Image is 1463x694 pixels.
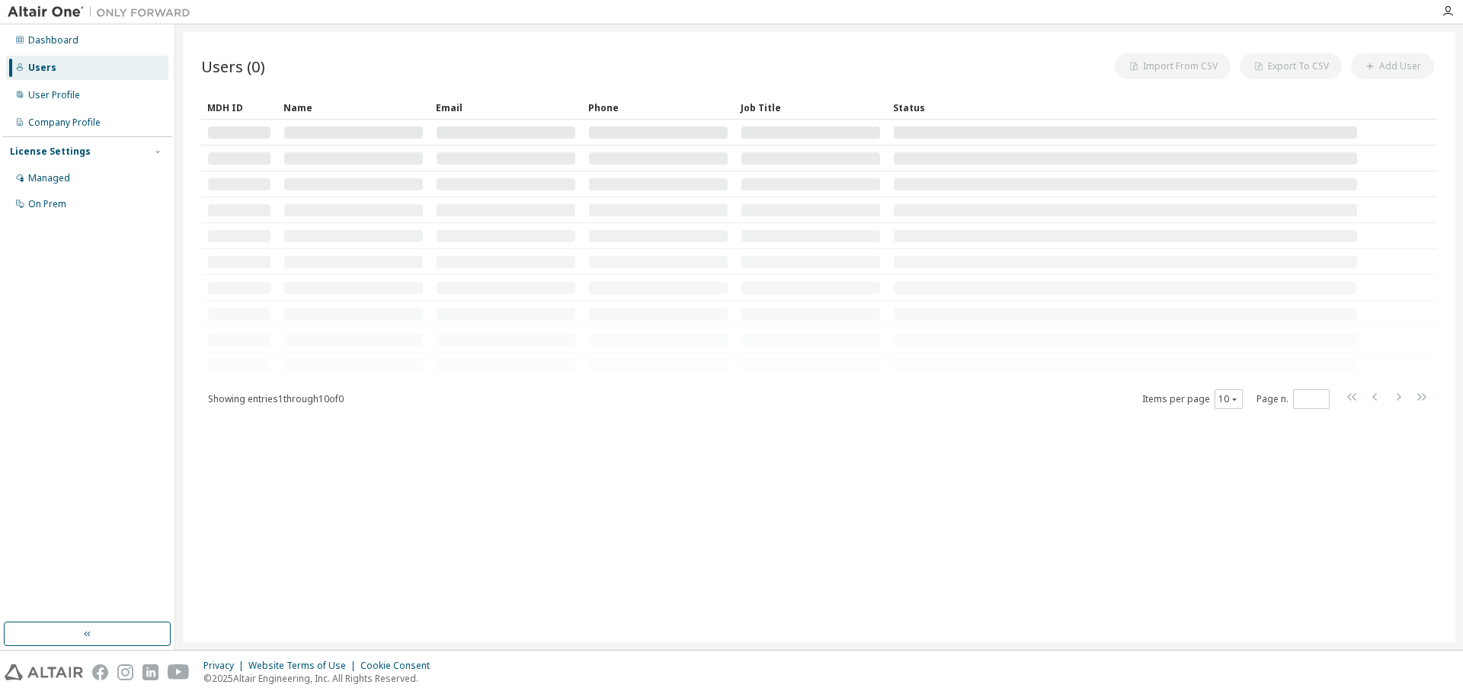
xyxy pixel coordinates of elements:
img: facebook.svg [92,664,108,680]
div: Website Terms of Use [248,660,360,672]
span: Users (0) [201,56,265,77]
div: Cookie Consent [360,660,439,672]
div: Job Title [741,95,881,120]
div: Managed [28,172,70,184]
span: Page n. [1257,389,1330,409]
button: Add User [1351,53,1434,79]
img: Altair One [8,5,198,20]
div: On Prem [28,198,66,210]
div: Dashboard [28,34,78,46]
span: Showing entries 1 through 10 of 0 [208,392,344,405]
div: Name [283,95,424,120]
div: Users [28,62,56,74]
span: Items per page [1142,389,1243,409]
button: Import From CSV [1115,53,1231,79]
div: Company Profile [28,117,101,129]
div: License Settings [10,146,91,158]
p: © 2025 Altair Engineering, Inc. All Rights Reserved. [203,672,439,685]
div: Email [436,95,576,120]
img: instagram.svg [117,664,133,680]
button: 10 [1218,393,1239,405]
div: User Profile [28,89,80,101]
div: Privacy [203,660,248,672]
img: youtube.svg [168,664,190,680]
button: Export To CSV [1240,53,1342,79]
div: MDH ID [207,95,271,120]
div: Phone [588,95,728,120]
img: linkedin.svg [142,664,158,680]
img: altair_logo.svg [5,664,83,680]
div: Status [893,95,1358,120]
